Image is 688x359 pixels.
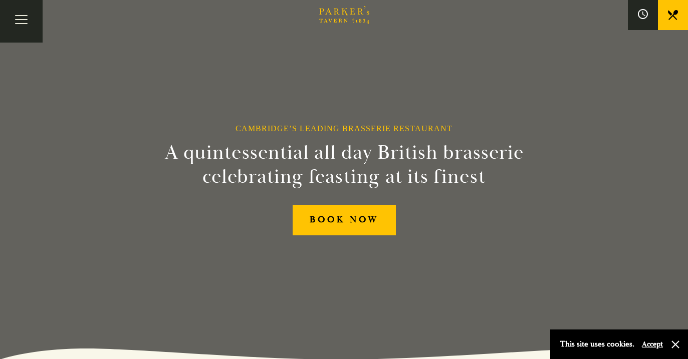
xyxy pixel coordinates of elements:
h2: A quintessential all day British brasserie celebrating feasting at its finest [116,141,573,189]
button: Close and accept [670,339,680,349]
a: BOOK NOW [293,205,396,235]
h1: Cambridge’s Leading Brasserie Restaurant [236,124,452,133]
button: Accept [642,339,663,349]
p: This site uses cookies. [560,337,634,351]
